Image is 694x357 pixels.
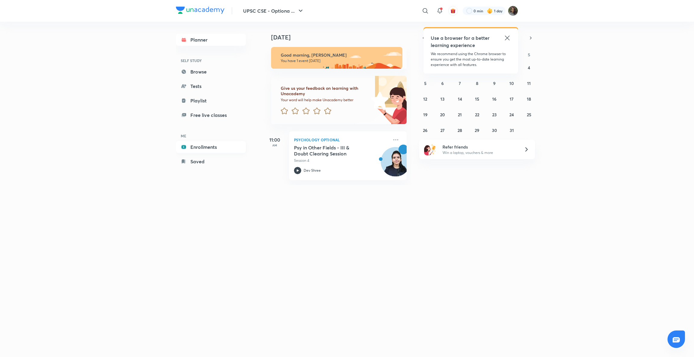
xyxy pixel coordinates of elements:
[176,7,224,15] a: Company Logo
[510,96,514,102] abbr: October 17, 2025
[507,125,517,135] button: October 31, 2025
[509,112,514,117] abbr: October 24, 2025
[263,143,287,147] p: AM
[524,78,534,88] button: October 11, 2025
[476,80,478,86] abbr: October 8, 2025
[440,96,445,102] abbr: October 13, 2025
[350,76,407,124] img: feedback_image
[475,96,479,102] abbr: October 15, 2025
[176,7,224,14] img: Company Logo
[472,78,482,88] button: October 8, 2025
[176,80,246,92] a: Tests
[438,78,447,88] button: October 6, 2025
[176,155,246,168] a: Saved
[472,110,482,119] button: October 22, 2025
[508,6,518,16] img: priyal Jain
[438,94,447,104] button: October 13, 2025
[438,125,447,135] button: October 27, 2025
[528,65,530,70] abbr: October 4, 2025
[294,145,369,157] h5: Psy in Other Fields - III & Doubt Clearing Session
[458,112,462,117] abbr: October 21, 2025
[176,66,246,78] a: Browse
[489,110,499,119] button: October 23, 2025
[459,80,461,86] abbr: October 7, 2025
[450,8,456,14] img: avatar
[489,94,499,104] button: October 16, 2025
[281,58,397,63] p: You have 1 event [DATE]
[472,125,482,135] button: October 29, 2025
[176,109,246,121] a: Free live classes
[423,96,427,102] abbr: October 12, 2025
[455,125,465,135] button: October 28, 2025
[420,110,430,119] button: October 19, 2025
[442,150,517,155] p: Win a laptop, vouchers & more
[489,125,499,135] button: October 30, 2025
[424,143,436,155] img: referral
[423,112,427,117] abbr: October 19, 2025
[281,86,369,96] h6: Give us your feedback on learning with Unacademy
[440,127,445,133] abbr: October 27, 2025
[509,80,514,86] abbr: October 10, 2025
[271,47,402,69] img: morning
[527,96,531,102] abbr: October 18, 2025
[304,168,321,173] p: Dev Shree
[507,110,517,119] button: October 24, 2025
[239,5,308,17] button: UPSC CSE - Optiona ...
[440,112,445,117] abbr: October 20, 2025
[492,127,497,133] abbr: October 30, 2025
[294,158,389,163] p: Session 4
[420,94,430,104] button: October 12, 2025
[271,34,413,41] h4: [DATE]
[431,51,511,67] p: We recommend using the Chrome browser to ensure you get the most up-to-date learning experience w...
[455,94,465,104] button: October 14, 2025
[438,110,447,119] button: October 20, 2025
[527,80,531,86] abbr: October 11, 2025
[423,127,427,133] abbr: October 26, 2025
[424,80,427,86] abbr: October 5, 2025
[455,110,465,119] button: October 21, 2025
[507,94,517,104] button: October 17, 2025
[458,127,462,133] abbr: October 28, 2025
[448,6,458,16] button: avatar
[281,98,369,102] p: Your word will help make Unacademy better
[441,80,444,86] abbr: October 6, 2025
[458,96,462,102] abbr: October 14, 2025
[475,127,479,133] abbr: October 29, 2025
[281,52,397,58] h6: Good morning, [PERSON_NAME]
[294,136,389,143] p: Psychology Optional
[489,78,499,88] button: October 9, 2025
[263,136,287,143] h5: 11:00
[524,110,534,119] button: October 25, 2025
[510,127,514,133] abbr: October 31, 2025
[475,112,479,117] abbr: October 22, 2025
[507,78,517,88] button: October 10, 2025
[431,34,491,49] h5: Use a browser for a better learning experience
[487,8,493,14] img: streak
[528,52,530,58] abbr: Saturday
[176,34,246,46] a: Planner
[176,55,246,66] h6: SELF STUDY
[176,141,246,153] a: Enrollments
[492,96,496,102] abbr: October 16, 2025
[472,94,482,104] button: October 15, 2025
[381,150,410,179] img: Avatar
[176,131,246,141] h6: ME
[492,112,497,117] abbr: October 23, 2025
[420,78,430,88] button: October 5, 2025
[455,78,465,88] button: October 7, 2025
[524,63,534,72] button: October 4, 2025
[527,112,531,117] abbr: October 25, 2025
[493,80,495,86] abbr: October 9, 2025
[524,94,534,104] button: October 18, 2025
[420,125,430,135] button: October 26, 2025
[442,144,517,150] h6: Refer friends
[176,95,246,107] a: Playlist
